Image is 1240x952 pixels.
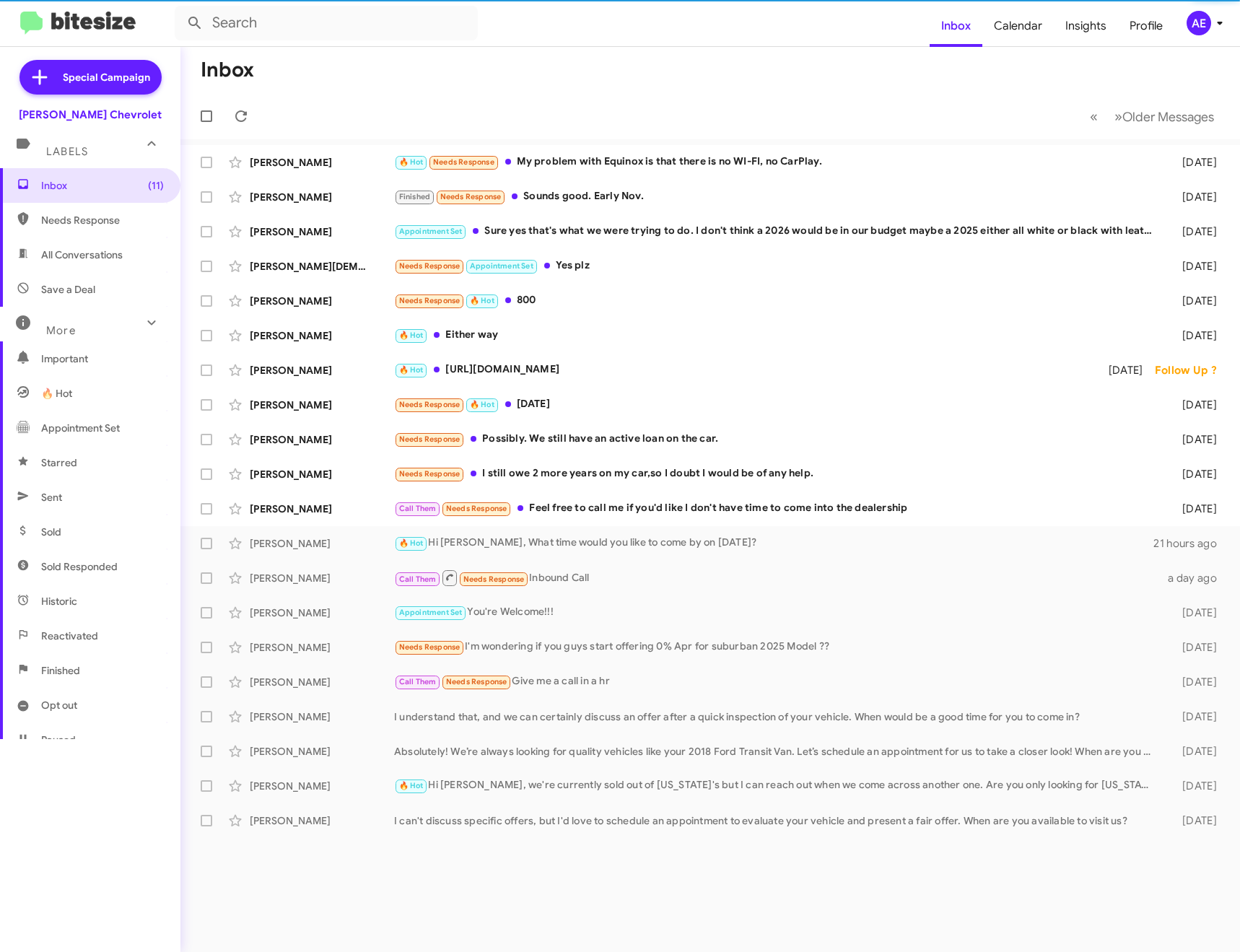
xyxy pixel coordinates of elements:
[394,639,1161,655] div: I'm wondering if you guys start offering 0% Apr for suburban 2025 Model ??
[41,455,77,470] span: Starred
[1090,108,1098,126] span: «
[463,575,525,584] span: Needs Response
[930,5,982,47] a: Inbox
[41,698,77,712] span: Opt out
[250,502,394,516] div: [PERSON_NAME]
[399,677,437,686] span: Call Them
[394,188,1161,205] div: Sounds good. Early Nov.
[394,673,1161,690] div: Give me a call in a hr
[399,365,424,375] span: 🔥 Hot
[250,813,394,828] div: [PERSON_NAME]
[250,398,394,412] div: [PERSON_NAME]
[41,282,95,297] span: Save a Deal
[41,525,61,539] span: Sold
[399,296,460,305] span: Needs Response
[394,154,1161,170] div: My problem with Equinox is that there is no WI-FI, no CarPlay.
[250,363,394,377] div: [PERSON_NAME]
[399,469,460,479] span: Needs Response
[394,431,1161,447] div: Possibly. We still have an active loan on the car.
[470,400,494,409] span: 🔥 Hot
[399,575,437,584] span: Call Them
[250,675,394,689] div: [PERSON_NAME]
[440,192,502,201] span: Needs Response
[394,466,1161,482] div: I still owe 2 more years on my car,so I doubt I would be of any help.
[1161,398,1228,412] div: [DATE]
[148,178,164,193] span: (11)
[1161,675,1228,689] div: [DATE]
[63,70,150,84] span: Special Campaign
[394,569,1161,587] div: Inbound Call
[394,744,1161,759] div: Absolutely! We’re always looking for quality vehicles like your 2018 Ford Transit Van. Let’s sche...
[250,328,394,343] div: [PERSON_NAME]
[399,608,463,617] span: Appointment Set
[250,190,394,204] div: [PERSON_NAME]
[250,155,394,170] div: [PERSON_NAME]
[399,400,460,409] span: Needs Response
[41,629,98,643] span: Reactivated
[1161,155,1228,170] div: [DATE]
[394,258,1161,274] div: Yes plz
[250,536,394,551] div: [PERSON_NAME]
[470,261,533,271] span: Appointment Set
[41,490,62,505] span: Sent
[250,259,394,274] div: [PERSON_NAME][DEMOGRAPHIC_DATA]
[1106,102,1223,131] button: Next
[201,58,254,82] h1: Inbox
[250,224,394,239] div: [PERSON_NAME]
[41,421,120,435] span: Appointment Set
[19,108,162,122] div: [PERSON_NAME] Chevrolet
[46,324,76,337] span: More
[1122,109,1214,125] span: Older Messages
[1114,108,1122,126] span: »
[982,5,1054,47] a: Calendar
[399,538,424,548] span: 🔥 Hot
[399,642,460,652] span: Needs Response
[1161,779,1228,793] div: [DATE]
[1161,571,1228,585] div: a day ago
[399,261,460,271] span: Needs Response
[46,145,88,158] span: Labels
[446,504,507,513] span: Needs Response
[1161,294,1228,308] div: [DATE]
[175,6,478,40] input: Search
[250,779,394,793] div: [PERSON_NAME]
[399,504,437,513] span: Call Them
[250,294,394,308] div: [PERSON_NAME]
[1093,363,1155,377] div: [DATE]
[1161,813,1228,828] div: [DATE]
[399,331,424,340] span: 🔥 Hot
[41,386,72,401] span: 🔥 Hot
[394,604,1161,621] div: You're Welcome!!!
[1155,363,1228,377] div: Follow Up ?
[1161,467,1228,481] div: [DATE]
[1082,102,1223,131] nav: Page navigation example
[250,709,394,724] div: [PERSON_NAME]
[41,559,118,574] span: Sold Responded
[41,594,77,608] span: Historic
[399,192,431,201] span: Finished
[394,362,1093,378] div: [URL][DOMAIN_NAME]
[41,351,164,366] span: Important
[1174,11,1224,35] button: AE
[250,744,394,759] div: [PERSON_NAME]
[399,157,424,167] span: 🔥 Hot
[399,434,460,444] span: Needs Response
[1054,5,1118,47] span: Insights
[41,248,123,262] span: All Conversations
[41,178,164,193] span: Inbox
[394,777,1161,794] div: Hi [PERSON_NAME], we're currently sold out of [US_STATE]'s but I can reach out when we come acros...
[250,640,394,655] div: [PERSON_NAME]
[394,813,1161,828] div: I can't discuss specific offers, but I'd love to schedule an appointment to evaluate your vehicle...
[250,467,394,481] div: [PERSON_NAME]
[1118,5,1174,47] a: Profile
[1161,606,1228,620] div: [DATE]
[1081,102,1106,131] button: Previous
[394,709,1161,724] div: I understand that, and we can certainly discuss an offer after a quick inspection of your vehicle...
[394,327,1161,344] div: Either way
[250,432,394,447] div: [PERSON_NAME]
[399,227,463,236] span: Appointment Set
[446,677,507,686] span: Needs Response
[41,663,80,678] span: Finished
